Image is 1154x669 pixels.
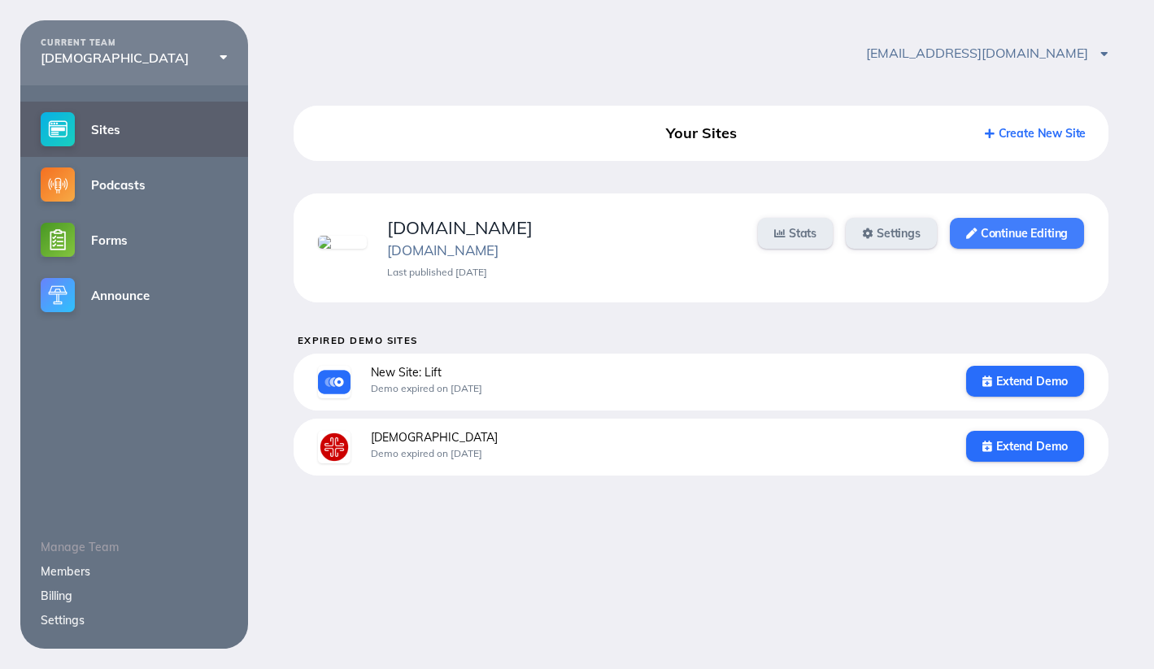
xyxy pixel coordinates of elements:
a: Settings [41,613,85,628]
div: [DOMAIN_NAME] [387,218,738,238]
div: [DEMOGRAPHIC_DATA] [41,50,228,65]
img: shugsmfztj5p7ufq.png [318,236,367,249]
a: Billing [41,589,72,603]
a: Members [41,564,90,579]
img: podcasts-small@2x.png [41,167,75,202]
a: Announce [20,267,248,323]
a: Stats [758,218,833,249]
a: Podcasts [20,157,248,212]
div: New Site: Lift [371,366,946,379]
img: hir1sgbmkr9ntqal.png [318,431,351,463]
div: Demo expired on [DATE] [371,383,946,394]
h5: Expired Demo Sites [298,335,1109,345]
a: Extend Demo [966,366,1084,397]
img: lift.png [318,366,351,398]
div: Demo expired on [DATE] [371,448,946,459]
a: Forms [20,212,248,267]
img: sites-small@2x.png [41,112,75,146]
div: [DEMOGRAPHIC_DATA] [371,431,946,444]
a: Continue Editing [950,218,1084,249]
span: [EMAIL_ADDRESS][DOMAIN_NAME] [866,45,1108,61]
a: Extend Demo [966,431,1084,462]
a: [DOMAIN_NAME] [387,241,499,258]
a: Settings [846,218,937,249]
img: forms-small@2x.png [41,223,75,257]
div: Your Sites [573,119,830,148]
img: announce-small@2x.png [41,278,75,312]
div: CURRENT TEAM [41,38,228,48]
a: Sites [20,102,248,157]
div: Last published [DATE] [387,267,738,278]
a: Create New Site [985,126,1087,141]
span: Manage Team [41,540,119,554]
